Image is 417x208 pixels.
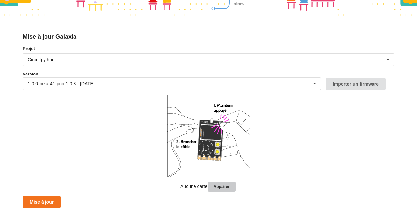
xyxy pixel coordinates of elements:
[326,78,386,90] button: Importer un firmware
[23,182,394,192] p: Aucune carte
[167,95,250,177] img: galaxia_plug.png
[23,45,394,52] label: Projet
[28,57,55,62] div: Circuitpython
[23,71,38,77] label: Version
[23,196,61,208] button: Mise à jour
[208,182,236,192] button: Appairer
[28,81,95,86] div: 1.0.0-beta-41-pcb-1.0.3 - [DATE]
[23,33,394,41] div: Mise à jour Galaxia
